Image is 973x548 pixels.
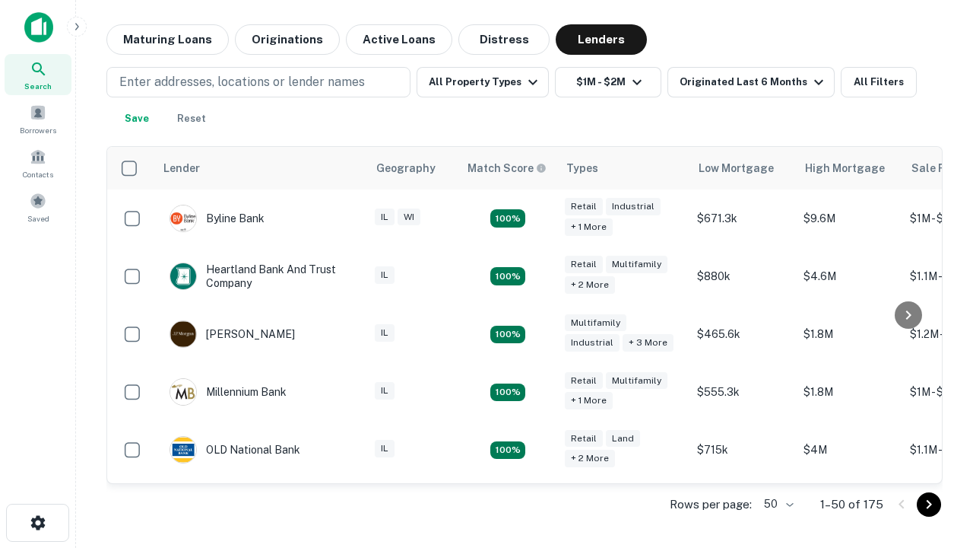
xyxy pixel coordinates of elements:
[556,24,647,55] button: Lenders
[170,205,196,231] img: picture
[606,198,661,215] div: Industrial
[170,436,300,464] div: OLD National Bank
[897,378,973,451] iframe: Chat Widget
[458,24,550,55] button: Distress
[805,159,885,177] div: High Mortgage
[163,159,200,177] div: Lender
[606,256,667,273] div: Multifamily
[699,159,774,177] div: Low Mortgage
[565,372,603,390] div: Retail
[106,24,229,55] button: Maturing Loans
[467,160,544,177] h6: Match Score
[557,147,689,190] th: Types
[667,67,835,97] button: Originated Last 6 Months
[170,379,196,405] img: picture
[398,209,420,226] div: WI
[796,479,902,537] td: $3.5M
[490,209,525,228] div: Matching Properties: 21, hasApolloMatch: undefined
[490,441,525,460] div: Matching Properties: 16, hasApolloMatch: undefined
[167,104,216,134] button: Reset
[820,495,883,514] p: 1–50 of 175
[565,334,620,352] div: Industrial
[458,147,557,190] th: Capitalize uses an advanced AI algorithm to match your search with the best lender. The match sco...
[375,324,395,342] div: IL
[490,267,525,285] div: Matching Properties: 16, hasApolloMatch: undefined
[5,186,71,228] a: Saved
[467,160,547,177] div: Capitalize uses an advanced AI algorithm to match your search with the best lender. The match sco...
[689,305,796,363] td: $465.6k
[796,305,902,363] td: $1.8M
[689,421,796,479] td: $715k
[375,382,395,400] div: IL
[689,190,796,247] td: $671.3k
[24,12,53,43] img: capitalize-icon.png
[796,190,902,247] td: $9.6M
[170,263,352,290] div: Heartland Bank And Trust Company
[376,159,436,177] div: Geography
[20,124,56,136] span: Borrowers
[917,492,941,517] button: Go to next page
[680,73,828,91] div: Originated Last 6 Months
[113,104,161,134] button: Save your search to get updates of matches that match your search criteria.
[119,73,365,91] p: Enter addresses, locations or lender names
[565,276,615,294] div: + 2 more
[565,198,603,215] div: Retail
[841,67,917,97] button: All Filters
[606,372,667,390] div: Multifamily
[689,247,796,305] td: $880k
[566,159,598,177] div: Types
[689,147,796,190] th: Low Mortgage
[565,450,615,467] div: + 2 more
[346,24,452,55] button: Active Loans
[27,212,49,225] span: Saved
[367,147,458,190] th: Geography
[606,430,640,448] div: Land
[565,256,603,273] div: Retail
[565,430,603,448] div: Retail
[5,98,71,139] a: Borrowers
[106,67,410,97] button: Enter addresses, locations or lender names
[565,392,613,409] div: + 1 more
[235,24,340,55] button: Originations
[623,334,673,352] div: + 3 more
[154,147,367,190] th: Lender
[5,54,71,95] a: Search
[375,209,395,226] div: IL
[375,440,395,457] div: IL
[170,320,295,348] div: [PERSON_NAME]
[170,205,265,232] div: Byline Bank
[565,218,613,236] div: + 1 more
[375,266,395,284] div: IL
[796,363,902,421] td: $1.8M
[796,421,902,479] td: $4M
[758,493,796,515] div: 50
[170,263,196,289] img: picture
[417,67,549,97] button: All Property Types
[796,147,902,190] th: High Mortgage
[555,67,661,97] button: $1M - $2M
[170,378,287,406] div: Millennium Bank
[689,363,796,421] td: $555.3k
[490,326,525,344] div: Matching Properties: 25, hasApolloMatch: undefined
[5,142,71,183] a: Contacts
[565,314,626,332] div: Multifamily
[796,247,902,305] td: $4.6M
[170,437,196,463] img: picture
[24,80,52,92] span: Search
[689,479,796,537] td: $680k
[23,168,53,180] span: Contacts
[490,384,525,402] div: Matching Properties: 16, hasApolloMatch: undefined
[670,495,752,514] p: Rows per page:
[170,321,196,347] img: picture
